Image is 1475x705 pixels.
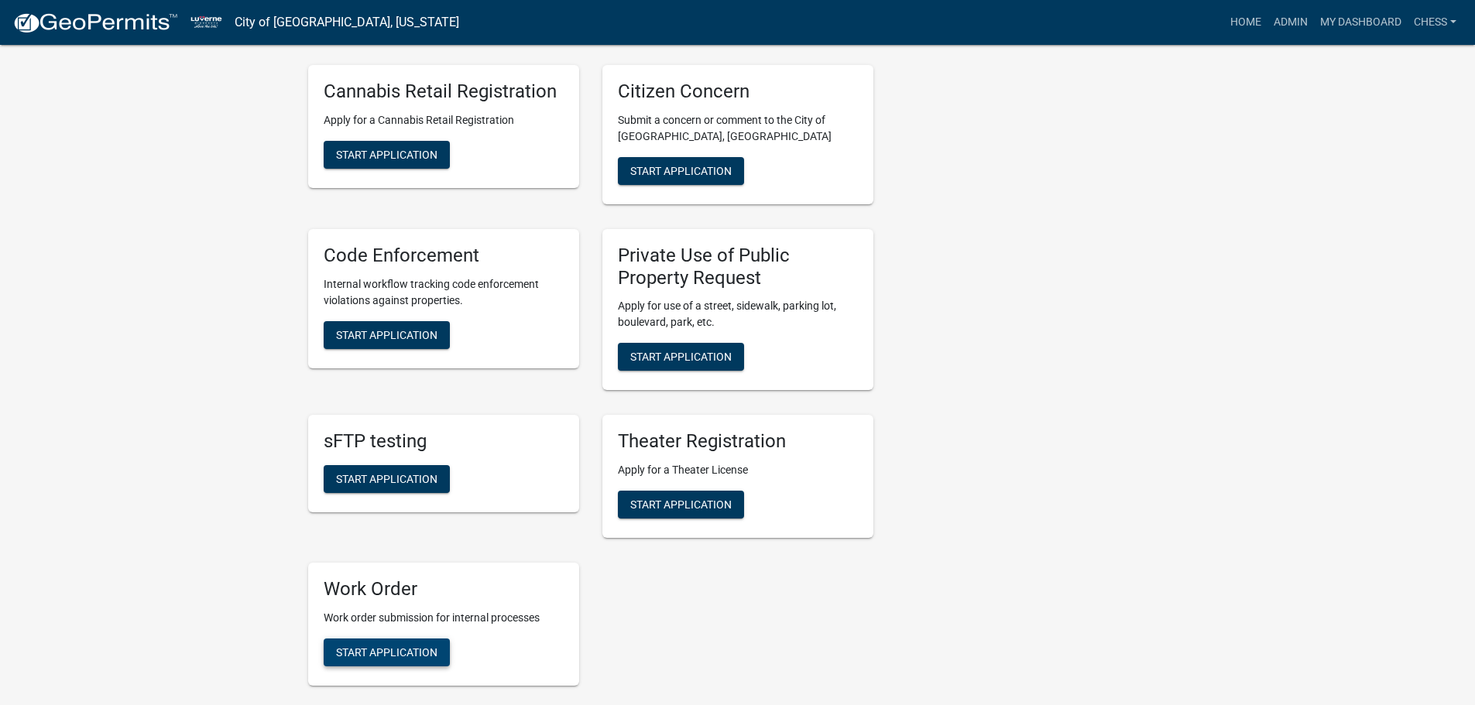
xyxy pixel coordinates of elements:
img: City of Luverne, Minnesota [190,12,222,33]
h5: Cannabis Retail Registration [324,80,564,103]
button: Start Application [618,491,744,518]
a: City of [GEOGRAPHIC_DATA], [US_STATE] [235,9,459,36]
a: Home [1224,8,1267,37]
h5: Citizen Concern [618,80,858,103]
a: My Dashboard [1314,8,1408,37]
wm-workflow-list-section: Other Applications [308,24,873,698]
button: Start Application [618,157,744,185]
p: Submit a concern or comment to the City of [GEOGRAPHIC_DATA], [GEOGRAPHIC_DATA] [618,112,858,145]
button: Start Application [324,465,450,493]
a: Admin [1267,8,1314,37]
button: Start Application [324,638,450,666]
span: Start Application [336,646,437,659]
h5: Code Enforcement [324,245,564,267]
h5: Theater Registration [618,430,858,453]
span: Start Application [630,164,732,176]
p: Internal workflow tracking code enforcement violations against properties. [324,276,564,309]
button: Start Application [324,141,450,169]
span: Start Application [630,351,732,363]
p: Apply for use of a street, sidewalk, parking lot, boulevard, park, etc. [618,298,858,330]
a: chess [1408,8,1463,37]
p: Apply for a Theater License [618,462,858,478]
span: Start Application [630,498,732,511]
span: Start Application [336,148,437,160]
p: Work order submission for internal processes [324,610,564,626]
h5: Work Order [324,578,564,601]
button: Start Application [618,343,744,371]
p: Apply for a Cannabis Retail Registration [324,112,564,128]
button: Start Application [324,321,450,349]
h5: Private Use of Public Property Request [618,245,858,289]
span: Start Application [336,473,437,485]
span: Start Application [336,328,437,341]
h5: sFTP testing [324,430,564,453]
